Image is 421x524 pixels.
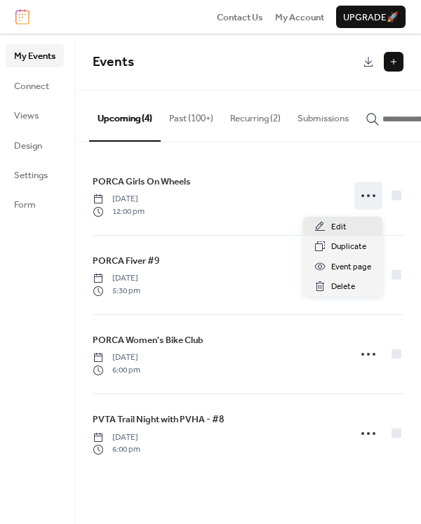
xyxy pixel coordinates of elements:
[6,134,64,156] a: Design
[14,198,36,212] span: Form
[6,44,64,67] a: My Events
[93,332,203,348] a: PORCA Women's Bike Club
[343,11,399,25] span: Upgrade 🚀
[6,193,64,215] a: Form
[289,90,357,140] button: Submissions
[14,109,39,123] span: Views
[331,260,371,274] span: Event page
[93,175,191,189] span: PORCA Girls On Wheels
[93,272,140,285] span: [DATE]
[217,11,263,25] span: Contact Us
[14,79,49,93] span: Connect
[331,280,355,294] span: Delete
[14,168,48,182] span: Settings
[275,11,324,25] span: My Account
[93,351,140,364] span: [DATE]
[93,333,203,347] span: PORCA Women's Bike Club
[6,163,64,186] a: Settings
[93,49,134,75] span: Events
[336,6,406,28] button: Upgrade🚀
[161,90,222,140] button: Past (100+)
[93,431,140,444] span: [DATE]
[93,174,191,189] a: PORCA Girls On Wheels
[89,90,161,141] button: Upcoming (4)
[93,412,224,426] span: PVTA Trail Night with PVHA - #8
[93,253,159,269] a: PORCA Fiver #9
[6,104,64,126] a: Views
[331,240,366,254] span: Duplicate
[93,254,159,268] span: PORCA Fiver #9
[14,139,42,153] span: Design
[93,364,140,377] span: 6:00 pm
[222,90,289,140] button: Recurring (2)
[14,49,55,63] span: My Events
[6,74,64,97] a: Connect
[15,9,29,25] img: logo
[331,220,347,234] span: Edit
[217,10,263,24] a: Contact Us
[93,443,140,456] span: 6:00 pm
[93,285,140,297] span: 5:30 pm
[93,206,145,218] span: 12:00 pm
[93,412,224,427] a: PVTA Trail Night with PVHA - #8
[93,193,145,206] span: [DATE]
[275,10,324,24] a: My Account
